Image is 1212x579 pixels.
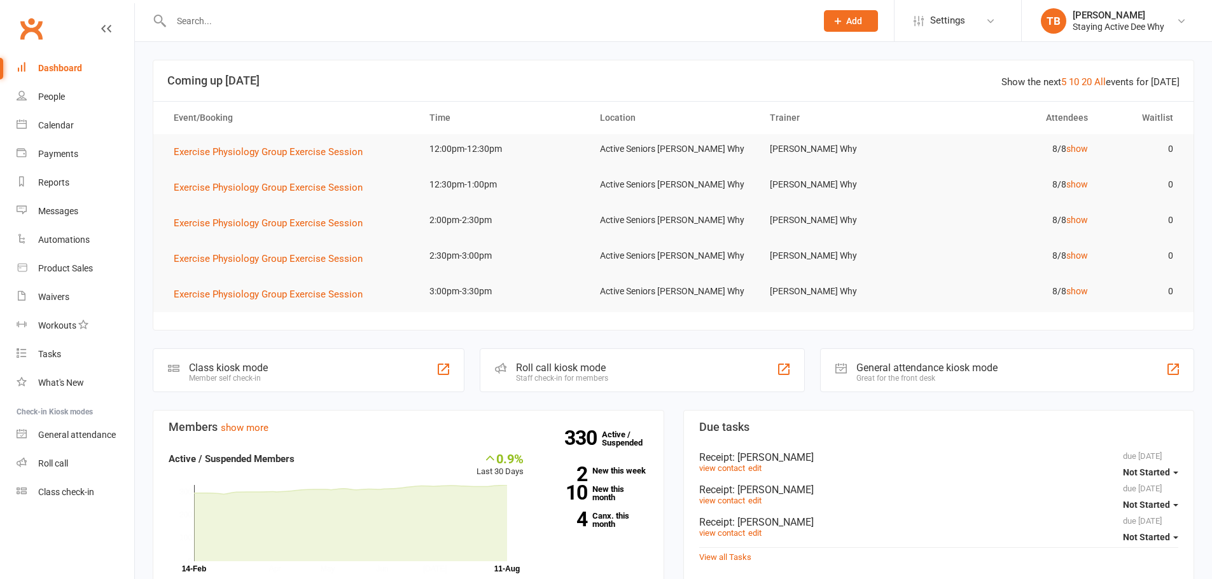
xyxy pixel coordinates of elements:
div: Staff check-in for members [516,374,608,383]
div: Messages [38,206,78,216]
h3: Due tasks [699,421,1179,433]
button: Not Started [1123,526,1178,548]
div: What's New [38,378,84,388]
td: 12:30pm-1:00pm [418,170,589,200]
a: Payments [17,140,134,168]
span: Not Started [1123,500,1170,510]
a: All [1094,76,1106,88]
div: Workouts [38,320,76,330]
a: show [1066,286,1088,296]
span: Exercise Physiology Group Exercise Session [174,182,363,193]
button: Add [824,10,878,32]
div: General attendance [38,430,116,440]
div: Reports [38,177,69,187]
a: Roll call [17,449,134,478]
a: 10New this month [543,485,648,501]
div: Staying Active Dee Why [1073,21,1164,32]
strong: Active / Suspended Members [169,453,295,465]
th: Waitlist [1099,102,1185,134]
td: 2:30pm-3:00pm [418,241,589,271]
td: [PERSON_NAME] Why [758,276,929,306]
a: 20 [1082,76,1092,88]
div: [PERSON_NAME] [1073,10,1164,21]
button: Exercise Physiology Group Exercise Session [174,287,372,302]
a: Messages [17,197,134,226]
span: : [PERSON_NAME] [732,484,814,496]
td: 12:00pm-12:30pm [418,134,589,164]
div: People [38,92,65,102]
a: 4Canx. this month [543,512,648,528]
div: Payments [38,149,78,159]
button: Exercise Physiology Group Exercise Session [174,251,372,266]
div: Receipt [699,484,1179,496]
div: Last 30 Days [477,451,524,479]
div: Waivers [38,292,69,302]
a: 5 [1061,76,1066,88]
span: Not Started [1123,467,1170,477]
button: Not Started [1123,461,1178,484]
a: Calendar [17,111,134,140]
a: Automations [17,226,134,254]
h3: Members [169,421,648,433]
a: show [1066,250,1088,261]
button: Exercise Physiology Group Exercise Session [174,144,372,160]
a: View all Tasks [699,552,751,562]
span: Exercise Physiology Group Exercise Session [174,146,363,158]
td: [PERSON_NAME] Why [758,241,929,271]
div: Dashboard [38,63,82,73]
span: Add [846,16,862,26]
a: Dashboard [17,54,134,83]
strong: 2 [543,465,587,484]
td: 3:00pm-3:30pm [418,276,589,306]
div: Receipt [699,451,1179,463]
td: 8/8 [929,241,1099,271]
td: Active Seniors [PERSON_NAME] Why [589,276,759,306]
button: Exercise Physiology Group Exercise Session [174,215,372,231]
a: view contact [699,496,745,505]
th: Trainer [758,102,929,134]
a: Reports [17,168,134,197]
th: Location [589,102,759,134]
a: show [1066,144,1088,154]
a: edit [748,463,762,473]
td: 8/8 [929,205,1099,235]
span: Exercise Physiology Group Exercise Session [174,253,363,264]
div: Show the next events for [DATE] [1001,74,1180,90]
strong: 4 [543,510,587,529]
div: Roll call kiosk mode [516,362,608,374]
a: Tasks [17,340,134,369]
div: Product Sales [38,263,93,273]
input: Search... [167,12,807,30]
div: Great for the front desk [856,374,998,383]
div: Roll call [38,458,68,468]
td: Active Seniors [PERSON_NAME] Why [589,205,759,235]
a: edit [748,528,762,538]
a: 2New this week [543,467,648,475]
div: Automations [38,235,90,245]
div: Tasks [38,349,61,359]
a: People [17,83,134,111]
a: edit [748,496,762,505]
h3: Coming up [DATE] [167,74,1180,87]
a: 10 [1069,76,1079,88]
td: 8/8 [929,276,1099,306]
div: Member self check-in [189,374,268,383]
span: : [PERSON_NAME] [732,451,814,463]
a: view contact [699,463,745,473]
div: Calendar [38,120,74,130]
td: 0 [1099,241,1185,271]
a: What's New [17,369,134,397]
td: [PERSON_NAME] Why [758,134,929,164]
a: show [1066,179,1088,189]
span: Exercise Physiology Group Exercise Session [174,217,363,229]
td: 8/8 [929,170,1099,200]
td: 0 [1099,276,1185,306]
td: 0 [1099,134,1185,164]
a: Workouts [17,311,134,340]
a: Clubworx [15,13,47,44]
td: 0 [1099,205,1185,235]
div: 0.9% [477,451,524,465]
a: Product Sales [17,254,134,283]
td: [PERSON_NAME] Why [758,170,929,200]
div: Class check-in [38,487,94,497]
